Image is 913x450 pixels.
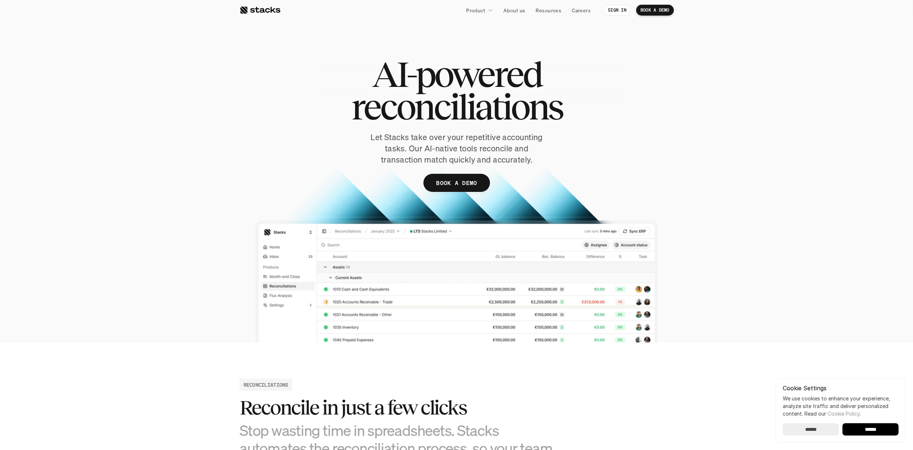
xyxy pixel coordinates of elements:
p: We use cookies to enhance your experience, analyze site traffic and deliver personalized content. [783,395,899,417]
span: AI-powered [372,58,541,91]
p: Resources [536,7,561,14]
span: Read our . [804,411,861,417]
p: About us [503,7,525,14]
h2: RECONCILIATIONS [244,381,288,388]
p: BOOK A DEMO [436,178,477,188]
p: Cookie Settings [783,385,899,391]
p: Careers [572,7,591,14]
a: Cookie Policy [828,411,860,417]
h2: Reconcile in just a few clicks [240,396,565,419]
p: SIGN IN [608,8,626,13]
a: SIGN IN [604,5,631,16]
a: BOOK A DEMO [423,174,490,192]
p: Product [466,7,485,14]
p: BOOK A DEMO [641,8,669,13]
span: reconciliations [351,91,562,123]
a: Resources [531,4,566,17]
a: BOOK A DEMO [636,5,674,16]
a: About us [499,4,529,17]
a: Careers [567,4,595,17]
p: Let Stacks take over your repetitive accounting tasks. Our AI-native tools reconcile and transact... [357,132,556,165]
